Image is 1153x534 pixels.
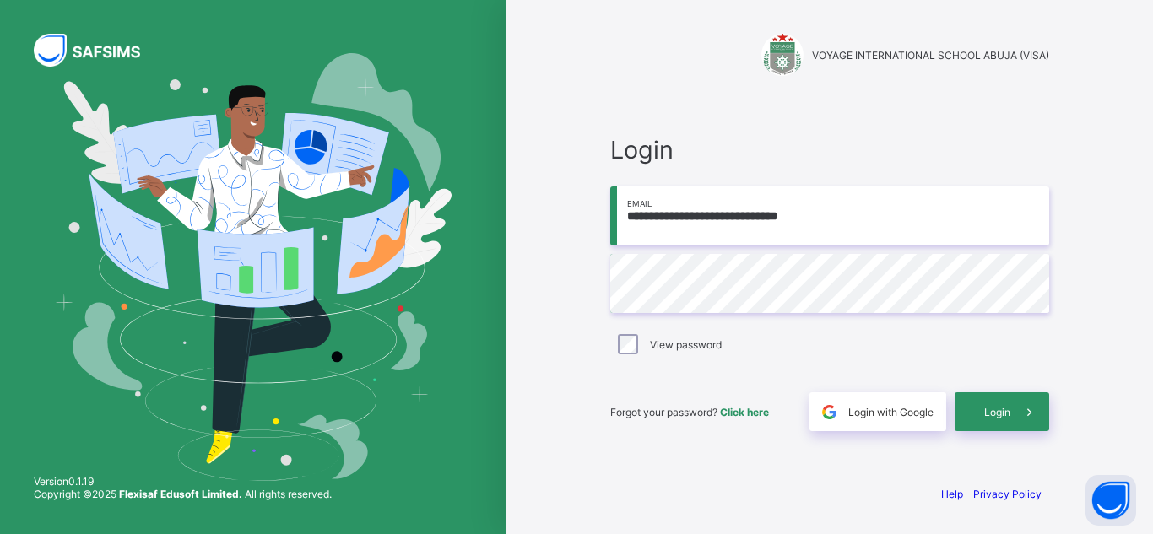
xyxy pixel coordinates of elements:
[941,488,963,500] a: Help
[34,488,332,500] span: Copyright © 2025 All rights reserved.
[650,338,722,351] label: View password
[820,402,839,422] img: google.396cfc9801f0270233282035f929180a.svg
[55,53,452,480] img: Hero Image
[119,488,242,500] strong: Flexisaf Edusoft Limited.
[34,34,160,67] img: SAFSIMS Logo
[34,475,332,488] span: Version 0.1.19
[720,406,769,418] a: Click here
[610,406,769,418] span: Forgot your password?
[1085,475,1136,526] button: Open asap
[610,135,1049,165] span: Login
[973,488,1042,500] a: Privacy Policy
[984,406,1010,418] span: Login
[812,49,1049,62] span: VOYAGE INTERNATIONAL SCHOOL ABUJA (VISA)
[848,406,934,418] span: Login with Google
